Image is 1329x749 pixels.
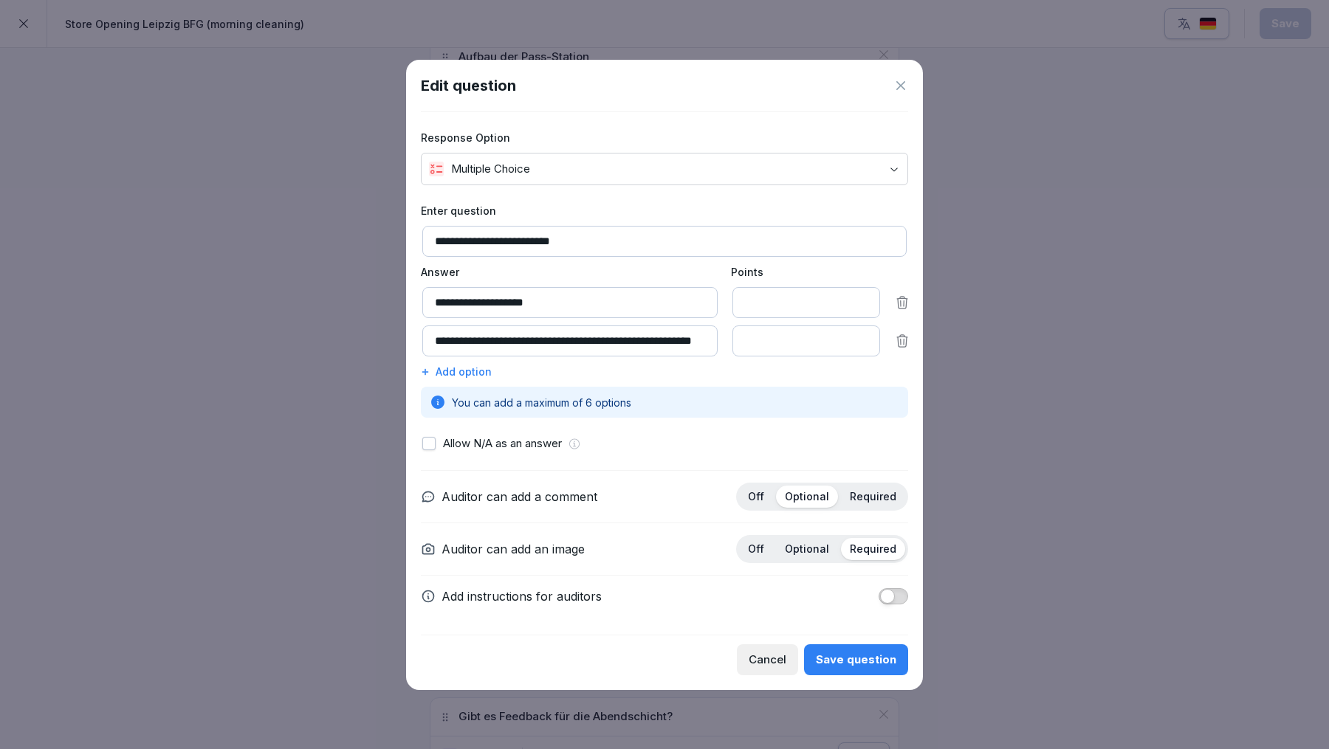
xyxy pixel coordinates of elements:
[442,488,597,505] p: Auditor can add a comment
[816,652,896,668] div: Save question
[421,387,908,418] div: You can add a maximum of 6 options
[749,652,786,668] div: Cancel
[421,130,908,145] label: Response Option
[785,490,829,503] p: Optional
[421,203,908,218] label: Enter question
[804,644,908,675] button: Save question
[850,542,896,556] p: Required
[442,540,585,558] p: Auditor can add an image
[421,264,716,280] p: Answer
[442,587,602,605] p: Add instructions for auditors
[421,75,516,97] h1: Edit question
[443,435,562,452] p: Allow N/A as an answer
[785,542,829,556] p: Optional
[421,364,908,379] div: Add option
[748,490,764,503] p: Off
[748,542,764,556] p: Off
[731,264,879,280] p: Points
[850,490,896,503] p: Required
[737,644,798,675] button: Cancel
